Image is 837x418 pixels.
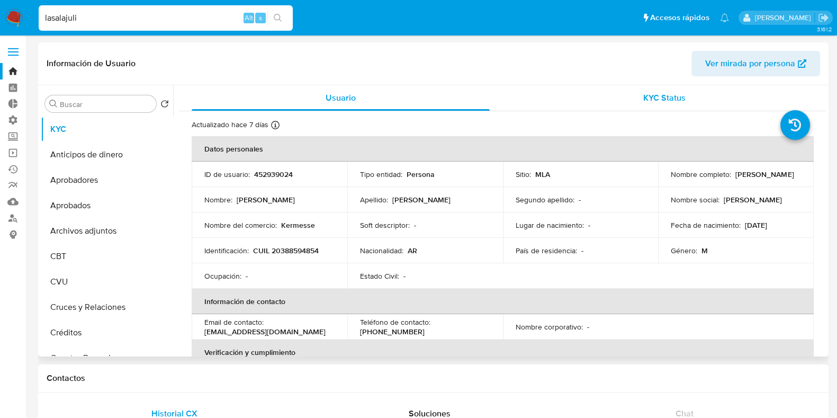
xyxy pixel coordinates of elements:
p: Kermesse [281,220,315,230]
p: Sitio : [516,170,531,179]
span: Usuario [326,92,356,104]
p: Actualizado hace 7 días [192,120,268,130]
p: Nombre completo : [671,170,731,179]
p: Segundo apellido : [516,195,574,204]
p: Nombre : [204,195,232,204]
button: Buscar [49,100,58,108]
p: MLA [535,170,550,179]
p: 452939024 [254,170,293,179]
p: [EMAIL_ADDRESS][DOMAIN_NAME] [204,327,326,336]
p: CUIL 20388594854 [253,246,319,255]
p: - [588,220,590,230]
p: Tipo entidad : [360,170,402,179]
button: CVU [41,269,173,295]
p: - [414,220,416,230]
button: Aprobadores [41,167,173,193]
button: Anticipos de dinero [41,142,173,167]
button: CBT [41,244,173,269]
p: Lugar de nacimiento : [516,220,584,230]
button: Cuentas Bancarias [41,345,173,371]
button: search-icon [267,11,289,25]
button: Volver al orden por defecto [160,100,169,111]
p: [PERSON_NAME] [237,195,295,204]
p: [DATE] [745,220,767,230]
button: Cruces y Relaciones [41,295,173,320]
input: Buscar usuario o caso... [39,11,293,25]
p: Email de contacto : [204,317,264,327]
p: Ocupación : [204,271,241,281]
p: Nacionalidad : [360,246,403,255]
th: Verificación y cumplimiento [192,340,814,365]
p: ID de usuario : [204,170,250,179]
p: [PERSON_NAME] [392,195,451,204]
span: Alt [245,13,253,23]
button: Archivos adjuntos [41,218,173,244]
span: Ver mirada por persona [705,51,795,76]
h1: Contactos [47,373,820,384]
button: KYC [41,117,173,142]
p: AR [408,246,417,255]
input: Buscar [60,100,152,109]
p: - [581,246,583,255]
p: Apellido : [360,195,388,204]
p: [PHONE_NUMBER] [360,327,425,336]
p: Teléfono de contacto : [360,317,430,327]
p: - [579,195,581,204]
p: - [246,271,248,281]
span: KYC Status [643,92,686,104]
a: Salir [818,12,829,23]
p: Persona [407,170,435,179]
h1: Información de Usuario [47,58,136,69]
th: Información de contacto [192,289,814,314]
button: Créditos [41,320,173,345]
p: Nombre corporativo : [516,322,583,332]
th: Datos personales [192,136,814,162]
p: [PERSON_NAME] [724,195,782,204]
p: Género : [671,246,697,255]
p: Identificación : [204,246,249,255]
p: Estado Civil : [360,271,399,281]
p: julian.lasala@mercadolibre.com [754,13,814,23]
p: País de residencia : [516,246,577,255]
p: Fecha de nacimiento : [671,220,741,230]
p: - [403,271,406,281]
span: Accesos rápidos [650,12,709,23]
p: [PERSON_NAME] [735,170,794,179]
p: Nombre del comercio : [204,220,277,230]
a: Notificaciones [720,13,729,22]
p: - [587,322,589,332]
p: Soft descriptor : [360,220,410,230]
span: s [259,13,262,23]
button: Aprobados [41,193,173,218]
p: M [701,246,708,255]
p: Nombre social : [671,195,719,204]
button: Ver mirada por persona [691,51,820,76]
